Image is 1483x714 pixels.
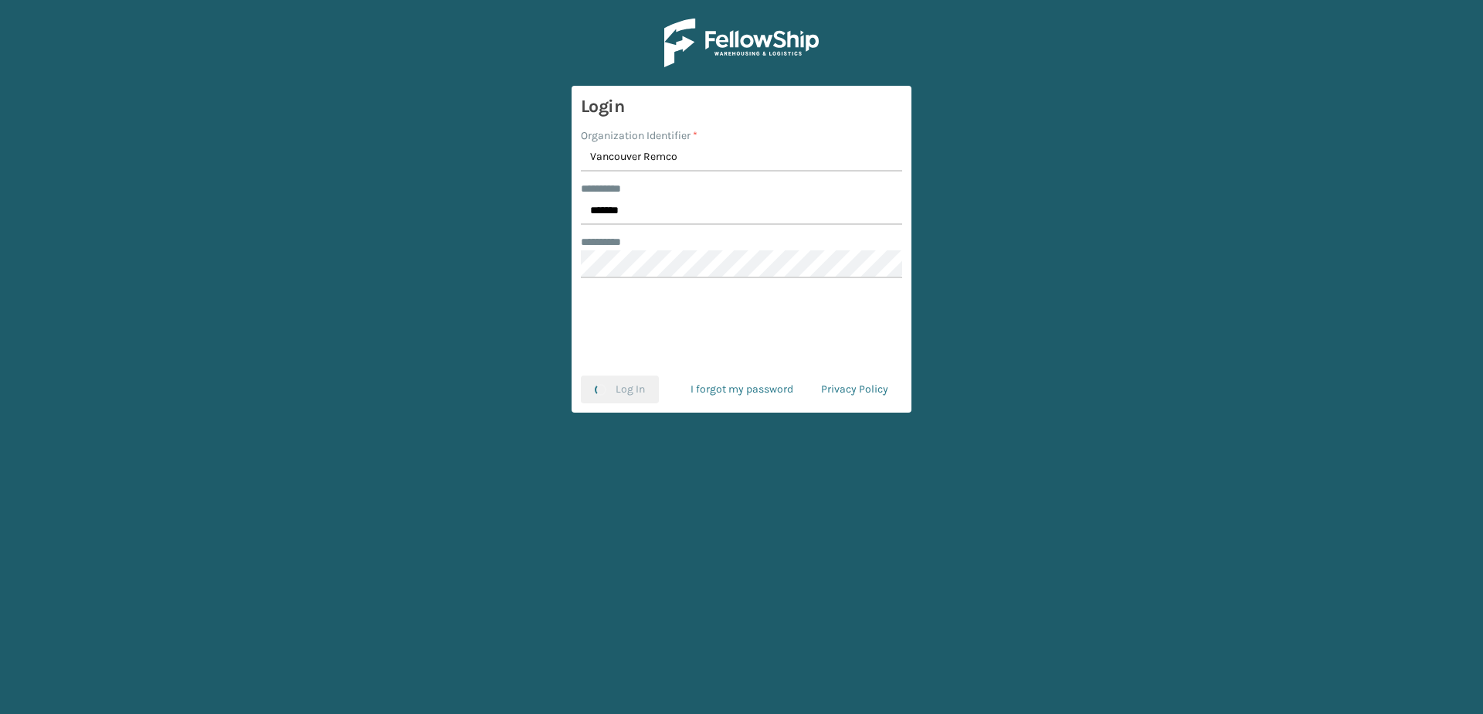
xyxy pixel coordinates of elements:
h3: Login [581,95,902,118]
img: Logo [664,19,819,67]
label: Organization Identifier [581,127,697,144]
button: Log In [581,376,659,403]
a: Privacy Policy [807,376,902,403]
iframe: reCAPTCHA [624,297,859,357]
a: I forgot my password [677,376,807,403]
